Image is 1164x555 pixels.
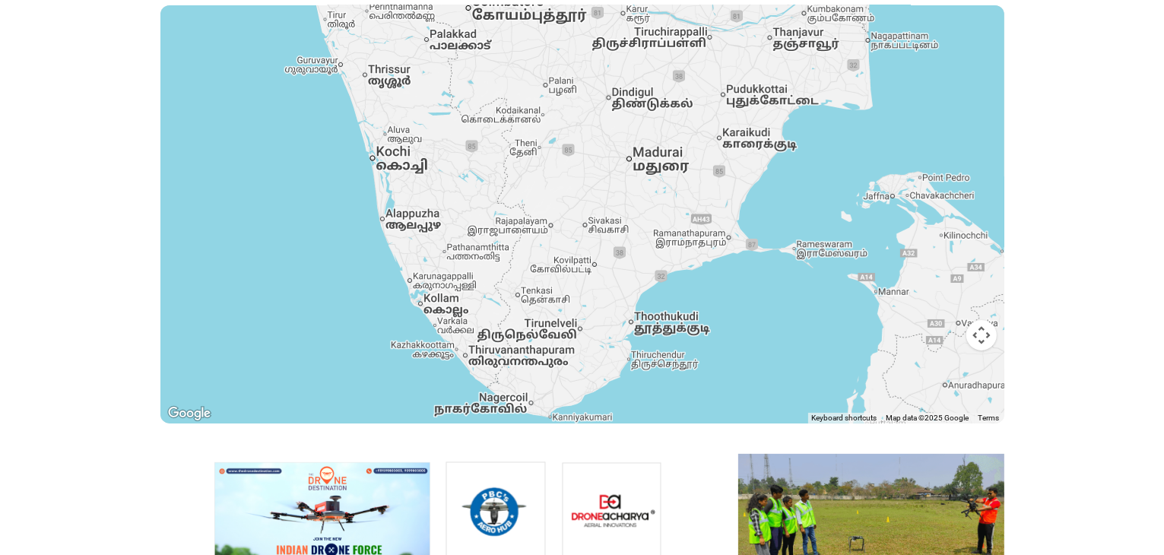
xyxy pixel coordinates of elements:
button: Keyboard shortcuts [812,413,877,423]
a: Terms (opens in new tab) [978,414,1000,422]
a: Open this area in Google Maps (opens a new window) [164,404,214,423]
button: Map camera controls [966,320,997,350]
img: Google [164,404,214,423]
span: Map data ©2025 Google [886,414,969,422]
